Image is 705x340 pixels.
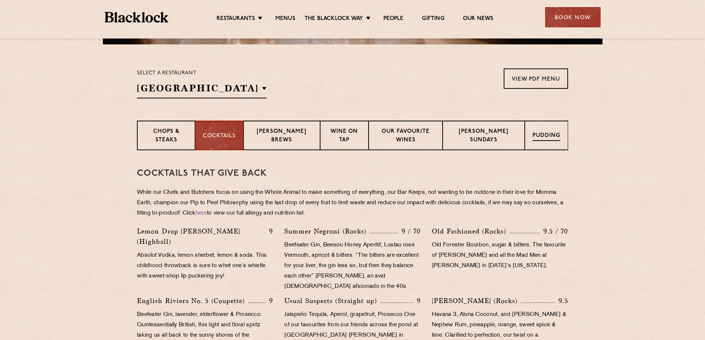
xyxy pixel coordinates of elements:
h2: [GEOGRAPHIC_DATA] [137,82,266,98]
p: Old Forester Bourbon, sugar & bitters. The favourite of [PERSON_NAME] and all the Mad Men at [PER... [432,240,568,271]
p: Pudding [533,132,560,141]
a: The Blacklock Way [305,15,363,23]
p: Usual Suspects (Straight up) [284,296,380,306]
p: 9.5 / 70 [540,226,568,236]
p: 9 / 70 [398,226,421,236]
p: Lemon Drop [PERSON_NAME] (Highball) [137,226,265,247]
h3: Cocktails That Give Back [137,169,568,178]
p: Cocktails [203,132,236,141]
a: Restaurants [216,15,255,23]
p: Absolut Vodka, lemon sherbet, lemon & soda. This childhood-throwback is sure to whet one’s whistl... [137,250,273,282]
p: [PERSON_NAME] Brews [251,128,312,145]
p: Select a restaurant [137,68,266,78]
p: 9 [413,296,421,306]
img: BL_Textured_Logo-footer-cropped.svg [105,12,169,23]
a: Menus [275,15,295,23]
p: Old Fashioned (Rocks) [432,226,510,236]
a: People [383,15,403,23]
p: Our favourite wines [376,128,435,145]
p: [PERSON_NAME] (Rocks) [432,296,521,306]
a: Our News [463,15,494,23]
p: English Riviera No. 5 (Coupette) [137,296,248,306]
p: 9 [265,296,273,306]
a: here [196,211,207,216]
p: 9 [265,226,273,236]
a: View PDF Menu [504,68,568,89]
div: Book Now [545,7,601,27]
p: Chops & Steaks [145,128,187,145]
p: 9.5 [555,296,568,306]
p: While our Chefs and Butchers focus on using the Whole Animal to make something of everything, our... [137,188,568,219]
p: Summer Negroni (Rocks) [284,226,370,236]
p: [PERSON_NAME] Sundays [450,128,517,145]
p: Beefeater Gin, Beesou Honey Aperitif, Lustau rose Vermouth, apricot & bitters. “The bitters are e... [284,240,420,292]
p: Wine on Tap [328,128,361,145]
a: Gifting [422,15,444,23]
